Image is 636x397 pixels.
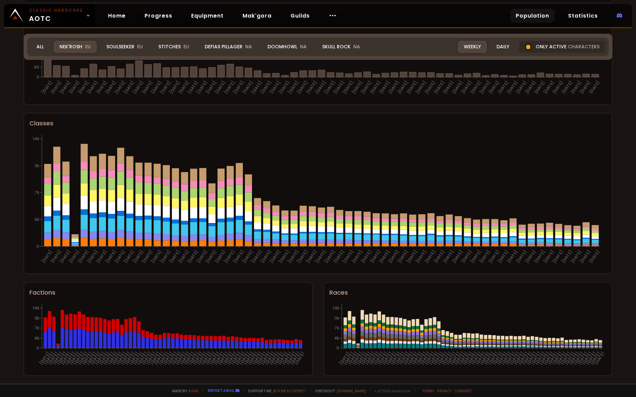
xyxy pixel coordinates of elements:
text: [DATE] [560,249,574,264]
text: [DATE] [196,80,209,95]
text: [DATE] [68,80,81,95]
text: [DATE] [588,249,601,264]
text: [DATE] [68,249,81,264]
text: [DATE] [401,351,414,366]
text: [DATE] [588,351,602,366]
text: [DATE] [495,351,508,366]
text: [DATE] [259,249,273,264]
text: [DATE] [296,80,309,95]
text: [DATE] [550,351,563,366]
div: Daily [491,41,515,53]
text: [DATE] [113,249,126,264]
text: [DATE] [86,249,99,264]
text: [DATE] [77,80,90,95]
text: [DATE] [555,351,568,366]
text: [DATE] [359,351,372,366]
text: [DATE] [567,351,580,366]
text: [DATE] [170,351,183,366]
text: [DATE] [372,351,385,366]
text: [DATE] [49,80,62,95]
text: [DATE] [77,249,90,264]
text: [DATE] [161,351,174,366]
text: [DATE] [369,80,382,95]
text: [DATE] [469,249,482,264]
text: [DATE] [478,351,491,366]
text: [DATE] [571,351,585,366]
text: [DATE] [478,80,491,95]
div: Skull Rock [316,41,366,53]
text: [DATE] [323,80,336,95]
text: [DATE] [588,80,601,95]
text: [DATE] [346,351,359,366]
text: [DATE] [76,351,89,366]
text: [DATE] [551,80,564,95]
text: [DATE] [250,80,263,95]
text: [DATE] [457,351,470,366]
tspan: 7k [334,325,339,331]
a: [DOMAIN_NAME] [337,388,366,393]
text: [DATE] [406,351,419,366]
text: [DATE] [38,351,51,366]
text: [DATE] [86,80,99,95]
a: Buy me a coffee [273,388,307,393]
div: Weekly [458,41,487,53]
text: [DATE] [593,351,606,366]
text: [DATE] [435,351,449,366]
text: [DATE] [393,351,406,366]
text: [DATE] [113,80,126,95]
a: Report a bug [208,388,234,393]
a: Consent [454,388,472,393]
text: [DATE] [272,351,285,366]
text: [DATE] [414,80,428,95]
div: Only active [519,41,605,53]
text: [DATE] [204,351,217,366]
span: EU [183,43,189,50]
text: [DATE] [177,80,190,95]
text: [DATE] [221,351,234,366]
text: [DATE] [579,80,592,95]
text: [DATE] [516,351,529,366]
text: [DATE] [524,80,537,95]
text: [DATE] [431,351,444,366]
text: [DATE] [287,80,300,95]
span: Made by [168,388,199,393]
text: [DATE] [380,351,393,366]
text: [DATE] [559,351,572,366]
text: [DATE] [576,351,589,366]
text: [DATE] [186,80,200,95]
text: [DATE] [153,351,166,366]
text: [DATE] [205,249,218,264]
text: [DATE] [579,249,592,264]
text: [DATE] [487,249,501,264]
text: [DATE] [225,351,238,366]
text: [DATE] [360,249,373,264]
tspan: 14k [33,136,40,142]
text: [DATE] [269,80,282,95]
text: [DATE] [259,80,273,95]
text: [DATE] [369,249,382,264]
text: [DATE] [127,351,140,366]
text: [DATE] [508,351,521,366]
tspan: 14k [33,305,40,311]
a: Classic HardcoreAOTC [4,4,95,27]
text: [DATE] [104,249,117,264]
text: [DATE] [460,249,473,264]
text: [DATE] [250,249,263,264]
text: [DATE] [241,249,254,264]
text: [DATE] [268,351,281,366]
text: [DATE] [405,249,418,264]
text: [DATE] [159,249,172,264]
tspan: 0 [36,243,39,249]
text: [DATE] [355,351,368,366]
text: [DATE] [533,80,546,95]
tspan: 14k [333,305,339,311]
text: [DATE] [387,249,400,264]
text: [DATE] [323,249,336,264]
text: [DATE] [378,249,391,264]
text: [DATE] [461,351,474,366]
text: [DATE] [423,351,436,366]
text: [DATE] [58,80,72,95]
text: [DATE] [186,249,200,264]
text: [DATE] [223,80,236,95]
text: [DATE] [363,351,376,366]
